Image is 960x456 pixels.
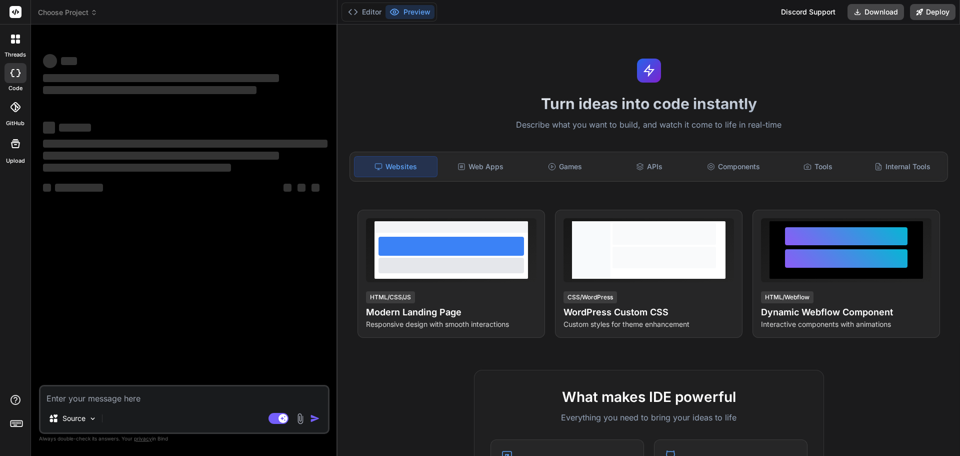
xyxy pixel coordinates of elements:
[6,119,24,128] label: GitHub
[8,84,22,93] label: code
[62,413,85,423] p: Source
[43,54,57,68] span: ‌
[910,4,955,20] button: Deploy
[43,140,327,148] span: ‌
[366,319,536,329] p: Responsive design with smooth interactions
[6,157,25,165] label: Upload
[490,411,807,423] p: Everything you need to bring your ideas to life
[43,122,55,134] span: ‌
[847,4,904,20] button: Download
[761,305,931,319] h4: Dynamic Webflow Component
[43,86,256,94] span: ‌
[343,95,954,113] h1: Turn ideas into code instantly
[344,5,385,19] button: Editor
[283,184,291,192] span: ‌
[354,156,437,177] div: Websites
[775,4,841,20] div: Discord Support
[777,156,859,177] div: Tools
[563,319,734,329] p: Custom styles for theme enhancement
[608,156,690,177] div: APIs
[88,414,97,423] img: Pick Models
[43,152,279,160] span: ‌
[43,164,231,172] span: ‌
[563,305,734,319] h4: WordPress Custom CSS
[366,291,415,303] div: HTML/CSS/JS
[294,413,306,424] img: attachment
[59,124,91,132] span: ‌
[61,57,77,65] span: ‌
[134,435,152,441] span: privacy
[761,319,931,329] p: Interactive components with animations
[343,119,954,132] p: Describe what you want to build, and watch it come to life in real-time
[366,305,536,319] h4: Modern Landing Page
[310,413,320,423] img: icon
[311,184,319,192] span: ‌
[39,434,329,443] p: Always double-check its answers. Your in Bind
[861,156,943,177] div: Internal Tools
[385,5,434,19] button: Preview
[297,184,305,192] span: ‌
[4,51,26,59] label: threads
[524,156,606,177] div: Games
[490,386,807,407] h2: What makes IDE powerful
[55,184,103,192] span: ‌
[43,184,51,192] span: ‌
[761,291,813,303] div: HTML/Webflow
[692,156,775,177] div: Components
[38,8,97,18] span: Choose Project
[43,74,279,82] span: ‌
[439,156,522,177] div: Web Apps
[563,291,617,303] div: CSS/WordPress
